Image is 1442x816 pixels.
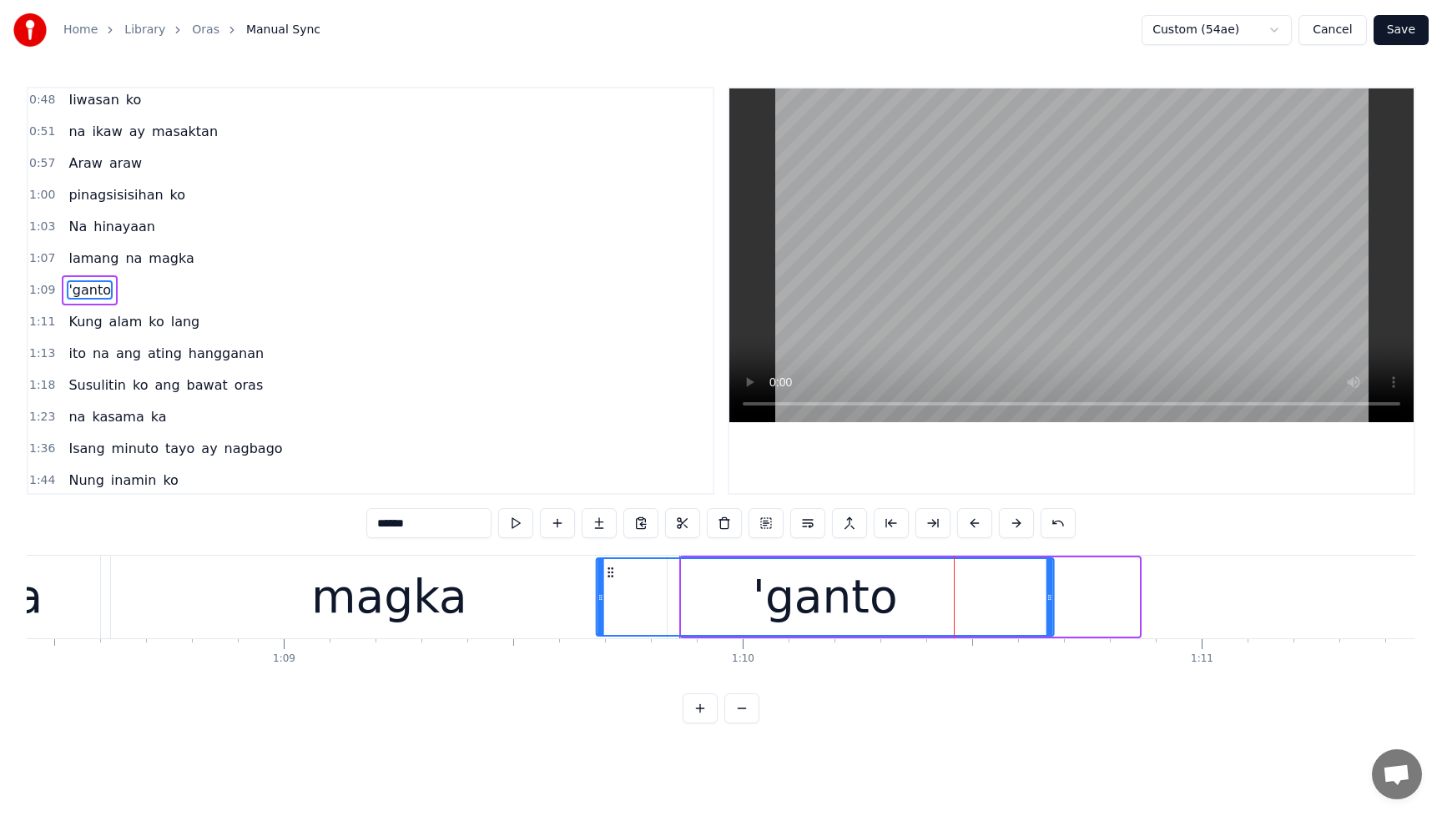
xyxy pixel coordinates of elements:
[161,471,179,490] span: ko
[67,375,128,395] span: Susulitin
[185,375,229,395] span: bawat
[124,90,143,109] span: ko
[192,22,219,38] a: Oras
[29,441,55,457] span: 1:36
[67,249,120,268] span: lamang
[29,472,55,489] span: 1:44
[147,312,165,331] span: ko
[311,562,467,632] div: magka
[246,22,320,38] span: Manual Sync
[732,652,754,666] div: 1:10
[109,471,159,490] span: inamin
[29,187,55,204] span: 1:00
[92,217,157,236] span: hinayaan
[108,312,144,331] span: alam
[29,123,55,140] span: 0:51
[29,345,55,362] span: 1:13
[29,250,55,267] span: 1:07
[110,439,160,458] span: minuto
[29,314,55,330] span: 1:11
[67,90,120,109] span: Iiwasan
[187,344,265,363] span: hangganan
[67,312,103,331] span: Kung
[150,122,219,141] span: masaktan
[153,375,181,395] span: ang
[90,407,145,426] span: kasama
[67,185,164,204] span: pinagsisisihan
[146,344,184,363] span: ating
[29,377,55,394] span: 1:18
[13,13,47,47] img: youka
[67,471,105,490] span: Nung
[29,219,55,235] span: 1:03
[1374,15,1429,45] button: Save
[223,439,285,458] span: nagbago
[67,280,113,300] span: 'ganto
[67,154,103,173] span: Araw
[128,122,147,141] span: ay
[29,92,55,108] span: 0:48
[29,155,55,172] span: 0:57
[67,407,87,426] span: na
[67,439,106,458] span: Isang
[131,375,149,395] span: ko
[149,407,169,426] span: ka
[67,217,88,236] span: Na
[1191,652,1213,666] div: 1:11
[90,122,124,141] span: ikaw
[1372,749,1422,799] div: Open chat
[169,185,187,204] span: ko
[63,22,320,38] nav: breadcrumb
[124,22,165,38] a: Library
[29,282,55,299] span: 1:09
[108,154,144,173] span: araw
[114,344,143,363] span: ang
[124,249,144,268] span: na
[233,375,265,395] span: oras
[63,22,98,38] a: Home
[147,249,195,268] span: magka
[91,344,111,363] span: na
[1298,15,1366,45] button: Cancel
[29,409,55,426] span: 1:23
[199,439,219,458] span: ay
[753,562,898,632] div: 'ganto
[273,652,295,666] div: 1:09
[169,312,202,331] span: lang
[67,122,87,141] span: na
[164,439,196,458] span: tayo
[67,344,88,363] span: ito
